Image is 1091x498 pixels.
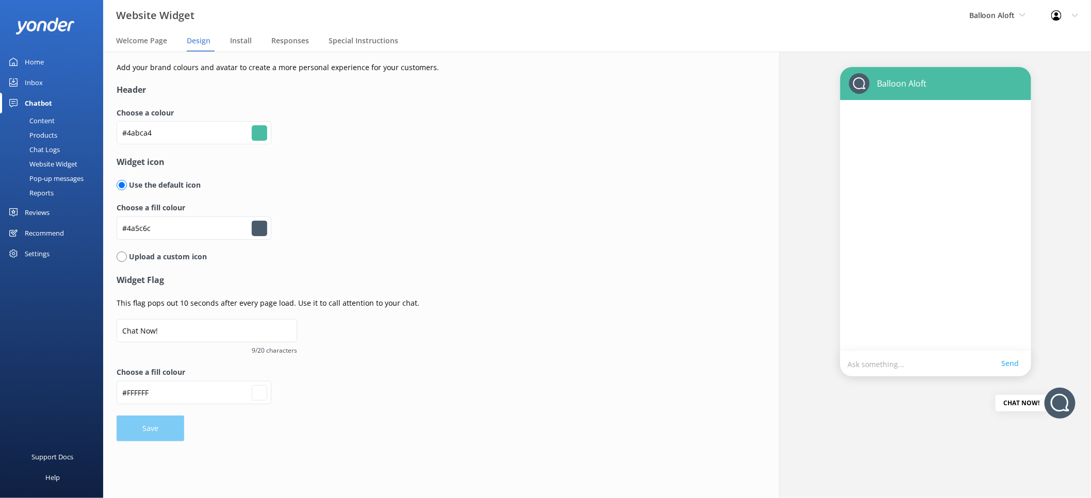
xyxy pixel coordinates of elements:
a: Reports [6,186,103,200]
p: Ask something... [848,359,1002,369]
div: Recommend [25,223,64,243]
a: Website Widget [6,157,103,171]
span: Design [187,36,210,46]
div: Home [25,52,44,72]
span: Special Instructions [329,36,398,46]
div: Reviews [25,202,50,223]
div: Pop-up messages [6,171,84,186]
p: Add your brand colours and avatar to create a more personal experience for your customers. [117,62,632,73]
div: Website Widget [6,157,77,171]
label: Choose a fill colour [117,202,632,213]
div: Support Docs [32,446,74,467]
div: Inbox [25,72,43,93]
span: Install [230,36,252,46]
p: Use the default icon [127,179,201,191]
h4: Widget icon [117,156,632,169]
a: Send [1002,358,1023,369]
span: Balloon Aloft [969,10,1015,20]
h4: Widget Flag [117,274,632,287]
h3: Website Widget [116,7,194,24]
label: Choose a fill colour [117,367,632,378]
a: Chat Logs [6,142,103,157]
a: Products [6,128,103,142]
span: Welcome Page [116,36,167,46]
span: Responses [271,36,309,46]
input: #fcfcfcf [117,381,271,404]
label: Choose a colour [117,107,632,119]
div: Chat Logs [6,142,60,157]
p: This flag pops out 10 seconds after every page load. Use it to call attention to your chat. [117,297,632,309]
div: Help [45,467,60,488]
h4: Header [117,84,632,97]
p: Upload a custom icon [127,251,207,262]
img: yonder-white-logo.png [15,18,75,35]
div: Products [6,128,57,142]
div: Reports [6,186,54,200]
div: Settings [25,243,50,264]
div: Content [6,113,55,128]
a: Content [6,113,103,128]
div: Chatbot [25,93,52,113]
div: Chat Now! [996,395,1048,411]
a: Pop-up messages [6,171,103,186]
span: 9/20 characters [117,345,297,355]
input: Chat [117,319,297,342]
p: Balloon Aloft [870,78,927,89]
